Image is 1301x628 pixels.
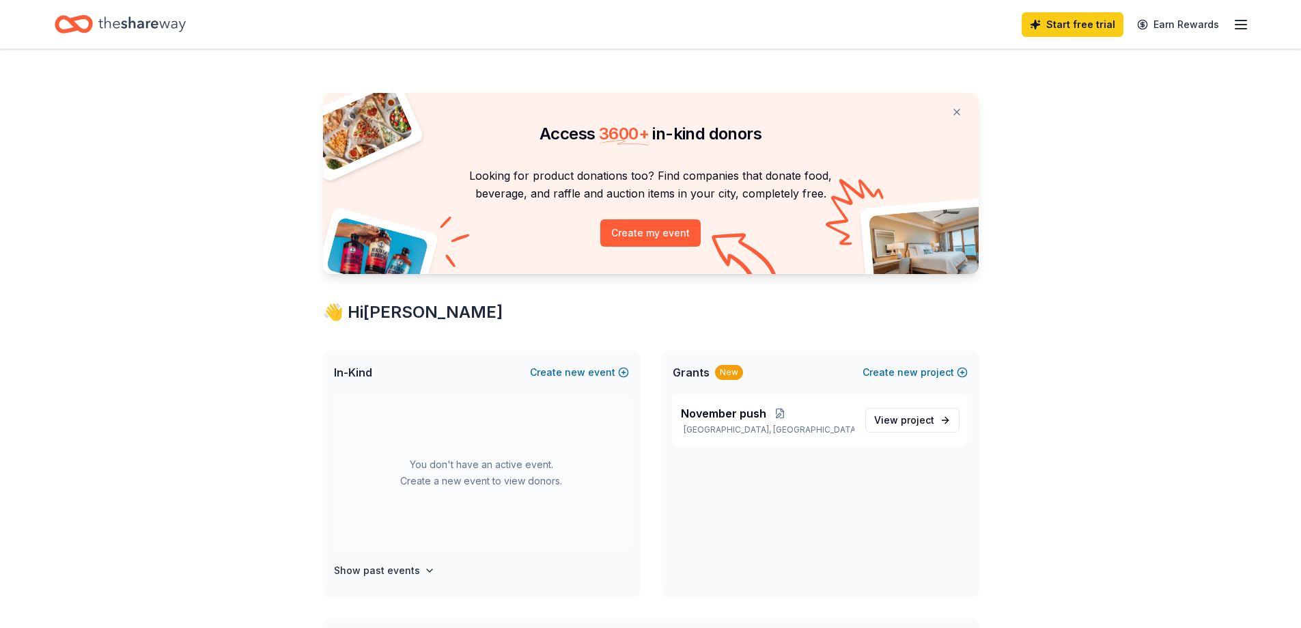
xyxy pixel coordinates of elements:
span: 3600 + [599,124,649,144]
a: Start free trial [1022,12,1123,37]
a: View project [865,408,960,433]
span: project [901,414,934,426]
div: You don't have an active event. Create a new event to view donors. [334,394,629,551]
img: Pizza [307,85,414,172]
button: Createnewproject [863,364,968,381]
h4: Show past events [334,562,420,579]
span: new [897,364,918,381]
span: View [874,412,934,428]
button: Create my event [600,219,701,247]
a: Earn Rewards [1129,12,1227,37]
div: 👋 Hi [PERSON_NAME] [323,301,979,323]
div: New [715,365,743,380]
span: new [565,364,585,381]
p: Looking for product donations too? Find companies that donate food, beverage, and raffle and auct... [339,167,962,203]
span: November push [681,405,766,422]
a: Home [55,8,186,40]
p: [GEOGRAPHIC_DATA], [GEOGRAPHIC_DATA] [681,424,854,435]
span: In-Kind [334,364,372,381]
span: Grants [673,364,710,381]
img: Curvy arrow [712,233,780,284]
span: Access in-kind donors [540,124,761,144]
button: Createnewevent [530,364,629,381]
button: Show past events [334,562,435,579]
